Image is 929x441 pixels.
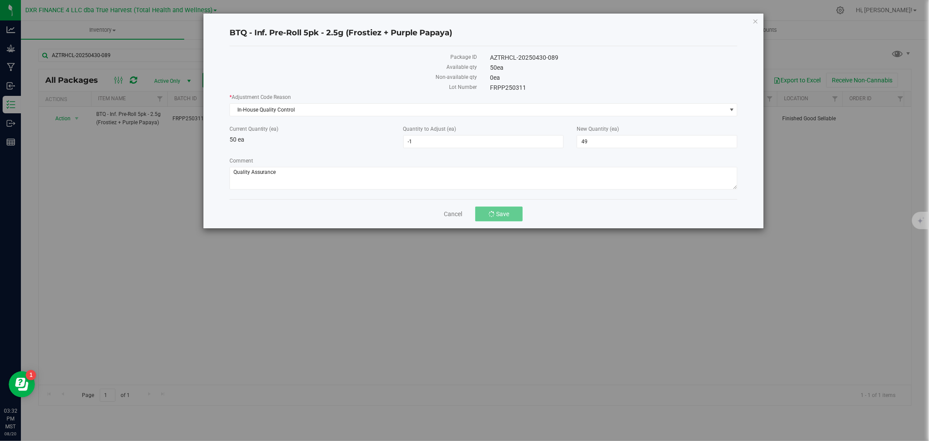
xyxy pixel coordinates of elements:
[230,27,738,39] h4: BTQ - Inf. Pre-Roll 5pk - 2.5g (Frostiez + Purple Papaya)
[726,104,737,116] span: select
[496,210,509,217] span: Save
[577,136,737,148] input: 49
[26,370,36,380] iframe: Resource center unread badge
[230,73,477,81] label: Non-available qty
[9,371,35,397] iframe: Resource center
[475,207,523,221] button: Save
[497,64,503,71] span: ea
[483,83,744,92] div: FRPP250311
[230,83,477,91] label: Lot Number
[404,136,564,148] input: -1
[230,136,244,143] span: 50 ea
[230,104,726,116] span: In-House Quality Control
[230,157,738,165] label: Comment
[403,125,564,133] label: Quantity to Adjust (ea)
[230,125,390,133] label: Current Quantity (ea)
[444,210,462,218] a: Cancel
[230,93,738,101] label: Adjustment Code Reason
[230,53,477,61] label: Package ID
[483,53,744,62] div: AZTRHCL-20250430-089
[230,63,477,71] label: Available qty
[490,74,500,81] span: 0
[490,64,503,71] span: 50
[577,125,737,133] label: New Quantity (ea)
[493,74,500,81] span: ea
